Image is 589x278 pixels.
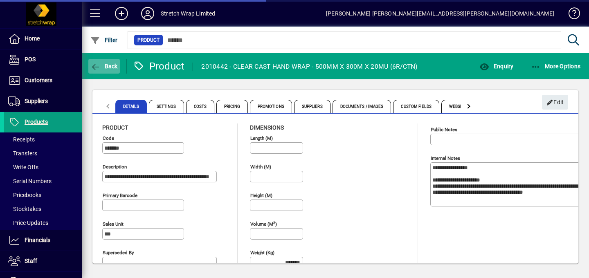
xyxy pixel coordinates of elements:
button: More Options [529,59,583,74]
a: Stocktakes [4,202,82,216]
span: Financials [25,237,50,243]
mat-label: Code [103,135,114,141]
span: Write Offs [8,164,38,170]
span: Pricing [216,100,248,113]
span: Custom Fields [393,100,439,113]
a: Staff [4,251,82,271]
span: Back [90,63,118,69]
span: Suppliers [294,100,330,113]
span: Website [441,100,474,113]
span: POS [25,56,36,63]
button: Edit [542,95,568,110]
span: Stocktakes [8,206,41,212]
sup: 3 [273,220,275,224]
a: Suppliers [4,91,82,112]
a: Price Updates [4,216,82,230]
span: Price Updates [8,220,48,226]
span: Product [137,36,160,44]
button: Add [108,6,135,21]
span: Settings [149,100,184,113]
div: Stretch Wrap Limited [161,7,216,20]
span: Details [115,100,147,113]
span: Customers [25,77,52,83]
span: Pricebooks [8,192,41,198]
a: Pricebooks [4,188,82,202]
a: Receipts [4,132,82,146]
span: Edit [546,96,564,109]
div: [PERSON_NAME] [PERSON_NAME][EMAIL_ADDRESS][PERSON_NAME][DOMAIN_NAME] [326,7,554,20]
span: Transfers [8,150,37,157]
mat-label: Primary barcode [103,193,137,198]
a: Transfers [4,146,82,160]
mat-label: Superseded by [103,250,134,256]
div: Product [133,60,185,73]
mat-label: Public Notes [431,127,457,132]
button: Enquiry [477,59,515,74]
button: Filter [88,33,120,47]
span: Enquiry [479,63,513,69]
span: Staff [25,258,37,264]
a: Financials [4,230,82,251]
a: Customers [4,70,82,91]
mat-label: Sales unit [103,221,124,227]
a: Knowledge Base [562,2,579,28]
mat-label: Weight (Kg) [250,250,274,256]
div: 2010442 - CLEAR CAST HAND WRAP - 500MM X 300M X 20MU (6R/CTN) [201,60,417,73]
span: Receipts [8,136,35,143]
mat-label: Internal Notes [431,155,460,161]
span: Documents / Images [333,100,391,113]
span: Home [25,35,40,42]
mat-label: Width (m) [250,164,271,170]
span: Products [25,119,48,125]
a: POS [4,49,82,70]
button: Profile [135,6,161,21]
a: Home [4,29,82,49]
span: Filter [90,37,118,43]
mat-label: Height (m) [250,193,272,198]
span: Product [102,124,128,131]
button: Back [88,59,120,74]
mat-label: Description [103,164,127,170]
span: Costs [186,100,215,113]
span: Promotions [250,100,292,113]
a: Serial Numbers [4,174,82,188]
a: Write Offs [4,160,82,174]
span: More Options [531,63,581,69]
mat-label: Volume (m ) [250,221,277,227]
span: Serial Numbers [8,178,52,184]
span: Dimensions [250,124,284,131]
app-page-header-button: Back [82,59,127,74]
mat-label: Length (m) [250,135,273,141]
span: Suppliers [25,98,48,104]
